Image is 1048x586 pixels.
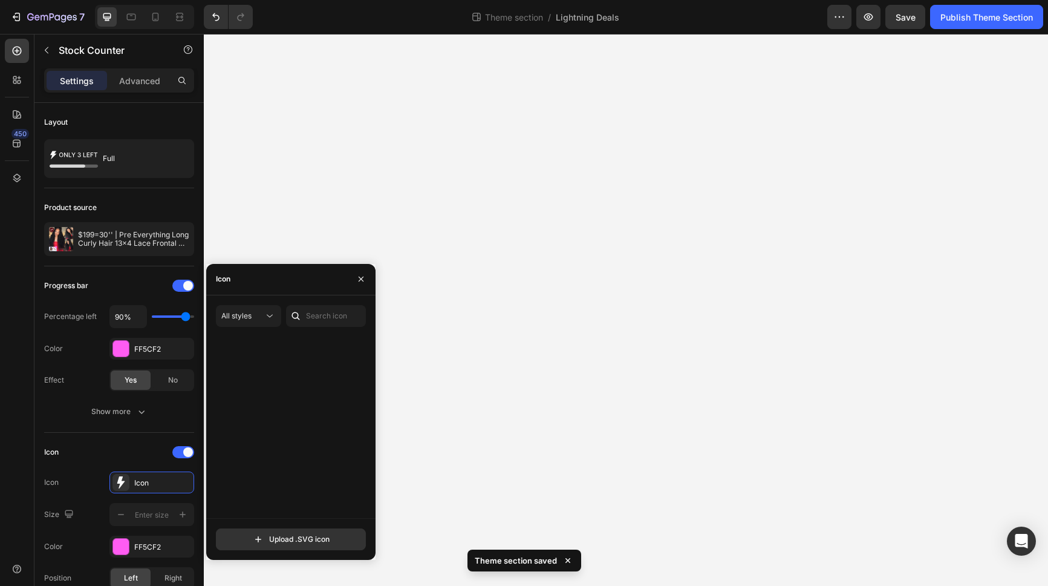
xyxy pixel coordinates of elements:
p: Stock Counter [59,43,161,58]
img: product feature img [49,227,73,251]
div: Icon [44,477,59,488]
input: Search icon [286,305,366,327]
div: Position [44,573,71,584]
div: Undo/Redo [204,5,253,29]
div: Icon [216,274,230,285]
p: 7 [79,10,85,24]
iframe: Design area [204,34,1048,586]
div: Progress bar [44,280,88,291]
span: Yes [125,375,137,386]
span: / [548,11,551,24]
div: Show more [91,406,148,418]
div: Open Intercom Messenger [1007,527,1036,556]
button: All styles [216,305,281,327]
div: 450 [11,129,29,139]
div: Effect [44,375,64,386]
div: Layout [44,117,68,128]
div: Icon [134,478,191,489]
span: No [168,375,178,386]
div: Size [44,507,76,523]
input: Auto [110,306,146,328]
div: Icon [44,447,59,458]
button: 7 [5,5,90,29]
div: Percentage left [44,311,97,322]
button: Show more [44,401,194,423]
p: Theme section saved [475,555,557,567]
button: Save [885,5,925,29]
div: Upload .SVG icon [252,533,330,545]
div: FF5CF2 [134,542,191,553]
p: $199=30'' | Pre Everything Long Curly Hair 13x4 Lace Frontal Wig Thick Curly Hair Glueless Wigs F... [78,231,189,248]
span: Right [164,573,182,584]
span: Lightning Deals [556,11,619,24]
div: Color [44,541,63,552]
div: Color [44,343,63,354]
p: Advanced [119,74,160,87]
input: Enter size [132,504,172,525]
span: Theme section [483,11,545,24]
span: All styles [221,311,252,320]
div: Full [103,145,177,173]
div: Publish Theme Section [940,11,1033,24]
div: FF5CF2 [134,344,191,355]
span: Left [124,573,138,584]
span: Save [896,12,916,22]
button: Upload .SVG icon [216,528,366,550]
button: Publish Theme Section [930,5,1043,29]
p: Settings [60,74,94,87]
div: Product source [44,202,97,213]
